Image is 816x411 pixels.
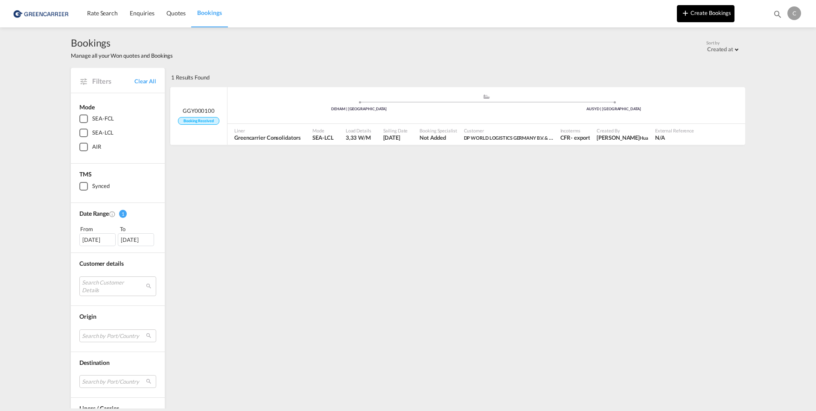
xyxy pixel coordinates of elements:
[655,127,694,134] span: External Reference
[706,40,720,46] span: Sort by
[109,211,116,217] md-icon: Created On
[677,5,734,22] button: icon-plus 400-fgCreate Bookings
[464,134,564,141] span: DP WORLD LOGISTICS GERMANY B.V. & CO. KG
[130,9,154,17] span: Enquiries
[232,106,487,112] div: DEHAM | [GEOGRAPHIC_DATA]
[79,259,156,268] div: Customer details
[234,127,300,134] span: Liner
[92,76,134,86] span: Filters
[234,134,300,141] span: Greencarrier Consolidators
[71,36,173,50] span: Bookings
[79,313,96,320] span: Origin
[464,127,554,134] span: Customer
[183,107,215,114] span: GGY000100
[79,182,156,191] md-checkbox: Synced
[420,127,457,134] span: Booking Specialist
[197,9,221,16] span: Bookings
[79,129,156,137] md-checkbox: SEA-LCL
[680,8,691,18] md-icon: icon-plus 400-fg
[79,312,156,321] div: Origin
[346,134,371,141] span: 3,33 W/M
[560,134,571,141] div: CFR
[171,68,210,87] div: 1 Results Found
[79,103,95,111] span: Mode
[92,143,101,151] div: AIR
[79,358,156,367] div: Destination
[79,233,116,246] div: [DATE]
[13,4,70,23] img: 1378a7308afe11ef83610d9e779c6b34.png
[79,210,109,217] span: Date Range
[312,134,333,141] span: SEA-LCL
[420,134,457,141] span: Not Added
[92,129,114,137] div: SEA-LCL
[134,77,156,85] a: Clear All
[118,233,154,246] div: [DATE]
[119,225,157,233] div: To
[481,94,492,99] md-icon: assets/icons/custom/ship-fill.svg
[383,127,408,134] span: Sailing Date
[71,52,173,59] span: Manage all your Won quotes and Bookings
[464,134,554,141] span: DP WORLD LOGISTICS GERMANY B.V. & CO. KG
[640,135,648,141] span: Hua
[92,182,109,191] div: Synced
[707,46,733,53] div: Created at
[79,114,156,123] md-checkbox: SEA-FCL
[597,127,648,134] span: Created By
[773,9,782,22] div: icon-magnify
[79,225,156,246] span: From To [DATE][DATE]
[560,134,590,141] span: CFR export
[166,9,185,17] span: Quotes
[383,134,408,141] span: 8 Sep 2025
[79,225,117,233] div: From
[597,134,648,141] span: Chau Ngoc Hua
[87,9,118,17] span: Rate Search
[178,117,219,125] span: Booking Received
[487,106,741,112] div: AUSYD | [GEOGRAPHIC_DATA]
[773,9,782,19] md-icon: icon-magnify
[79,170,92,178] span: TMS
[119,210,127,218] span: 1
[787,6,801,20] div: C
[571,134,590,141] div: - export
[312,127,333,134] span: Mode
[170,87,745,145] div: GGY000100 Booking Received assets/icons/custom/ship-fill.svgassets/icons/custom/roll-o-plane.svgP...
[560,127,590,134] span: Incoterms
[79,359,110,366] span: Destination
[79,143,156,151] md-checkbox: AIR
[92,114,114,123] div: SEA-FCL
[346,127,371,134] span: Load Details
[655,134,694,141] span: N/A
[79,260,123,267] span: Customer details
